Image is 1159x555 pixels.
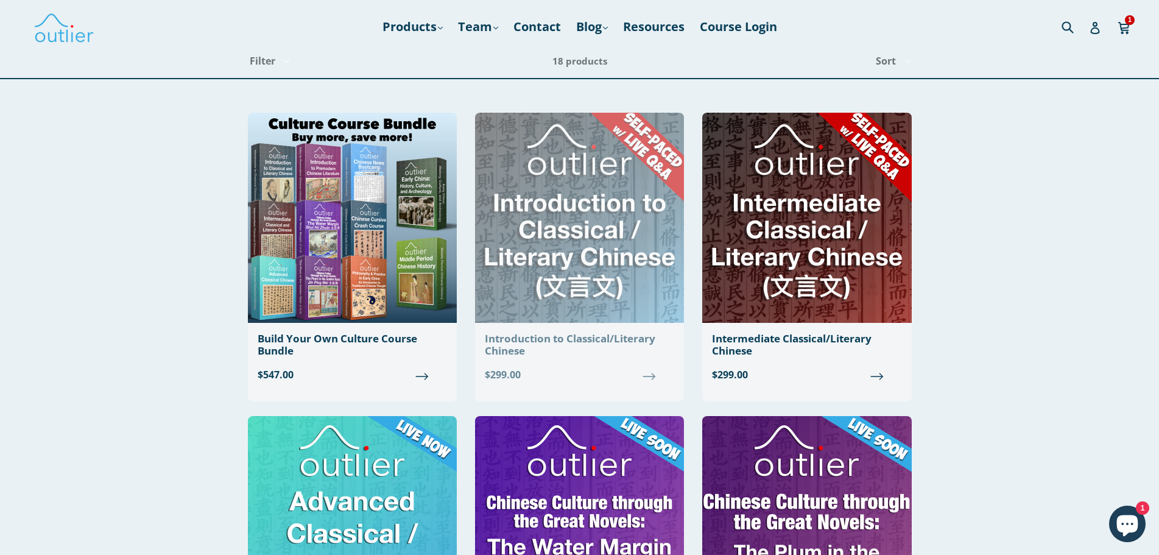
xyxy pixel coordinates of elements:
[702,113,911,392] a: Intermediate Classical/Literary Chinese $299.00
[258,367,447,382] span: $547.00
[1125,15,1135,24] span: 1
[1059,14,1092,39] input: Search
[552,55,607,67] span: 18 products
[33,9,94,44] img: Outlier Linguistics
[376,16,449,38] a: Products
[507,16,567,38] a: Contact
[485,333,674,358] div: Introduction to Classical/Literary Chinese
[452,16,504,38] a: Team
[258,333,447,358] div: Build Your Own Culture Course Bundle
[712,367,901,382] span: $299.00
[702,113,911,323] img: Intermediate Classical/Literary Chinese
[617,16,691,38] a: Resources
[1105,506,1149,545] inbox-online-store-chat: Shopify online store chat
[475,113,684,323] img: Introduction to Classical/Literary Chinese
[694,16,783,38] a: Course Login
[248,113,457,323] img: Build Your Own Culture Course Bundle
[485,367,674,382] span: $299.00
[570,16,614,38] a: Blog
[1118,13,1132,41] a: 1
[712,333,901,358] div: Intermediate Classical/Literary Chinese
[475,113,684,392] a: Introduction to Classical/Literary Chinese $299.00
[248,113,457,392] a: Build Your Own Culture Course Bundle $547.00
